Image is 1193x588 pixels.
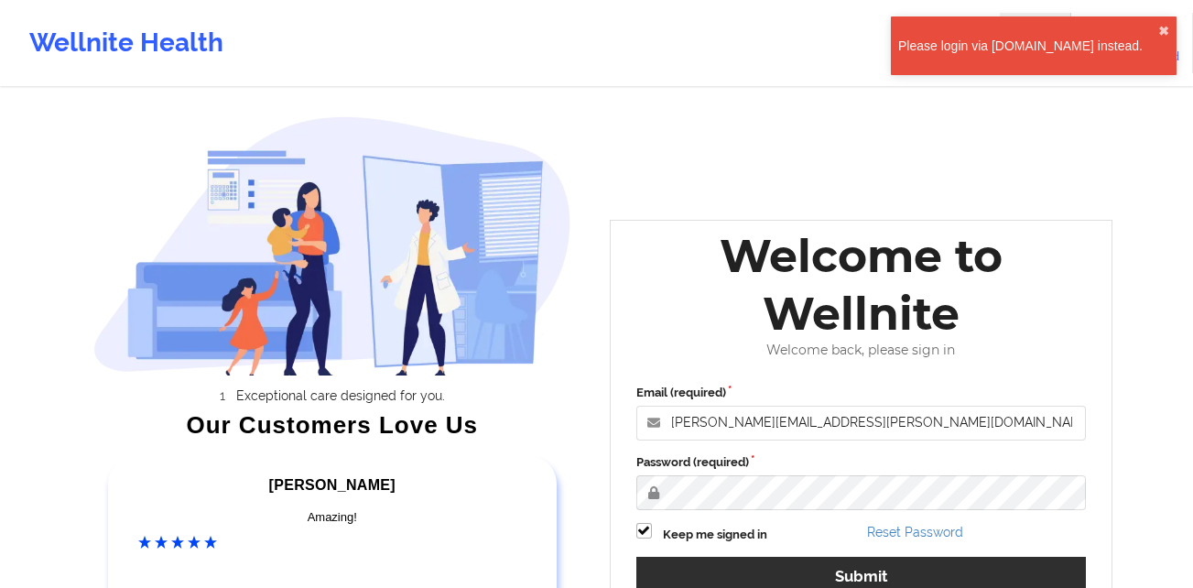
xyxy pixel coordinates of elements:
label: Email (required) [636,384,1087,402]
input: Email address [636,406,1087,441]
label: Keep me signed in [663,526,767,544]
div: Welcome to Wellnite [624,227,1100,343]
a: Reset Password [867,525,963,539]
span: [PERSON_NAME] [269,477,396,493]
div: Welcome back, please sign in [624,343,1100,358]
li: Exceptional care designed for you. [110,388,571,403]
div: Amazing! [138,508,526,527]
img: wellnite-auth-hero_200.c722682e.png [93,115,571,376]
button: close [1158,24,1169,38]
label: Password (required) [636,453,1087,472]
div: Our Customers Love Us [93,416,571,434]
div: Please login via [DOMAIN_NAME] instead. [898,37,1158,55]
